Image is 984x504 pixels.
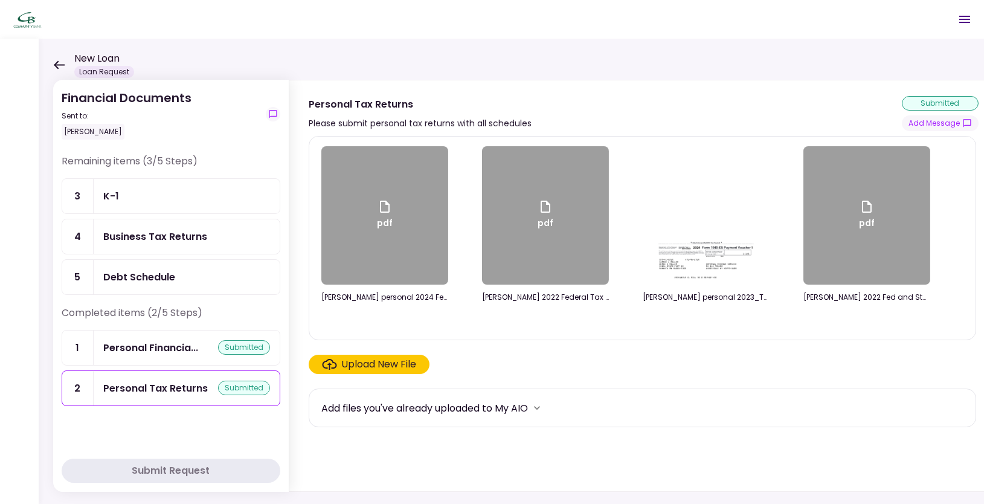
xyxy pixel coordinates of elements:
div: 2 [62,371,94,405]
span: Click here to upload the required document [309,355,429,374]
div: 4 [62,219,94,254]
a: 2Personal Tax Returnssubmitted [62,370,280,406]
button: show-messages [266,107,280,121]
div: Miller 2022 Fed and State.pdf [803,292,930,303]
div: Miller personal 2024 Fed and State.pdf [321,292,448,303]
div: 1 [62,331,94,365]
div: Loan Request [74,66,134,78]
div: Upload New File [342,357,417,372]
div: Personal Financial Statement [103,340,198,355]
h1: New Loan [74,51,134,66]
div: [PERSON_NAME] [62,124,124,140]
div: submitted [218,340,270,355]
div: Personal Tax Returns [309,97,532,112]
div: Personal Tax Returns [103,381,208,396]
button: Open menu [950,5,979,34]
div: K-1 [103,189,119,204]
div: Sent to: [62,111,191,121]
div: 3 [62,179,94,213]
div: Remaining items (3/5 Steps) [62,154,280,178]
button: Submit Request [62,459,280,483]
img: Partner icon [12,10,42,28]
div: Add files you've already uploaded to My AIO [321,401,528,416]
div: Completed items (2/5 Steps) [62,306,280,330]
a: 5Debt Schedule [62,259,280,295]
div: Submit Request [132,464,210,478]
div: pdf [859,199,875,232]
div: Please submit personal tax returns with all schedules [309,116,532,131]
a: 3K-1 [62,178,280,214]
div: Debt Schedule [103,270,175,285]
div: 5 [62,260,94,294]
a: 4Business Tax Returns [62,219,280,254]
a: 1Personal Financial Statementsubmitted [62,330,280,366]
div: pdf [538,199,553,232]
div: Financial Documents [62,89,191,140]
div: Miller personal 2023_TaxReturn.pdf [643,292,770,303]
button: more [528,399,546,417]
button: show-messages [902,115,979,131]
div: pdf [377,199,393,232]
div: submitted [902,96,979,111]
div: Aaron 2022 Federal Tax return.pdf [482,292,609,303]
div: submitted [218,381,270,395]
div: Business Tax Returns [103,229,207,244]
